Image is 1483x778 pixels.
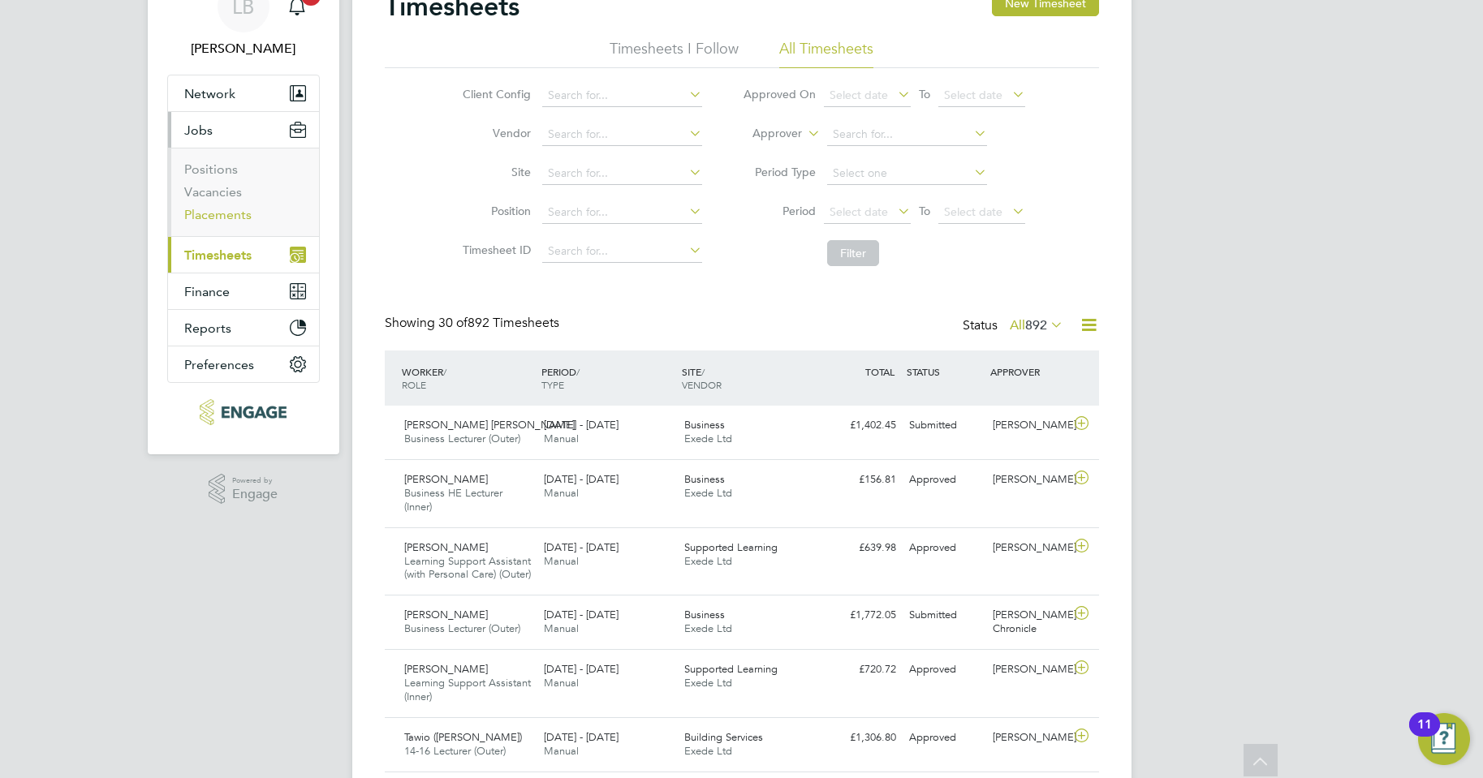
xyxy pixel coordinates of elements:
div: Status [963,315,1067,337]
button: Timesheets [168,237,319,273]
button: Finance [168,273,319,309]
li: Timesheets I Follow [610,39,739,68]
span: Exede Ltd [684,486,732,500]
div: [PERSON_NAME] Chronicle [986,602,1071,643]
a: Go to home page [167,399,320,425]
span: 30 of [438,315,468,331]
div: Approved [903,466,987,493]
div: SITE [678,357,818,399]
input: Search for... [827,123,987,146]
span: Tawio ([PERSON_NAME]) [404,730,522,744]
div: Submitted [903,602,987,629]
div: 11 [1417,724,1432,746]
span: Select date [944,88,1002,102]
span: [PERSON_NAME] [404,608,488,621]
div: [PERSON_NAME] [986,535,1071,561]
span: Manual [544,621,579,635]
span: ROLE [402,378,426,391]
div: £1,772.05 [818,602,903,629]
button: Network [168,75,319,111]
a: Positions [184,161,238,177]
div: £720.72 [818,656,903,683]
span: Business HE Lecturer (Inner) [404,486,502,514]
span: Preferences [184,357,254,372]
label: Site [458,165,531,179]
div: Approved [903,724,987,751]
span: Learning Support Assistant (with Personal Care) (Outer) [404,554,531,582]
input: Search for... [542,201,702,224]
span: Business [684,418,725,432]
div: £1,306.80 [818,724,903,751]
div: £1,402.45 [818,412,903,439]
span: Select date [944,204,1002,219]
span: TYPE [541,378,564,391]
span: VENDOR [682,378,722,391]
label: Period [743,204,816,218]
div: [PERSON_NAME] [986,466,1071,493]
span: Powered by [232,474,278,488]
span: Business [684,608,725,621]
button: Reports [168,310,319,346]
span: Business Lecturer (Outer) [404,432,520,445]
span: Exede Ltd [684,554,732,568]
span: Exede Ltd [684,744,732,758]
span: [DATE] - [DATE] [544,472,619,486]
label: Approved On [743,87,816,101]
span: Laura Badcock [167,39,320,58]
span: Manual [544,432,579,445]
div: Jobs [168,148,319,236]
span: / [443,365,446,378]
input: Select one [827,162,987,185]
input: Search for... [542,123,702,146]
img: xede-logo-retina.png [200,399,287,425]
a: Vacancies [184,184,242,200]
span: 892 Timesheets [438,315,559,331]
span: Manual [544,676,579,690]
div: [PERSON_NAME] [986,656,1071,683]
span: [DATE] - [DATE] [544,662,619,676]
span: Supported Learning [684,540,778,554]
label: All [1010,317,1063,333]
li: All Timesheets [779,39,873,68]
span: Learning Support Assistant (Inner) [404,676,531,703]
span: Select date [830,204,888,219]
div: Approved [903,656,987,683]
div: £639.98 [818,535,903,561]
span: [DATE] - [DATE] [544,608,619,621]
div: Approved [903,535,987,561]
button: Preferences [168,346,319,382]
input: Search for... [542,240,702,263]
span: Network [184,86,235,101]
label: Approver [729,126,802,142]
div: APPROVER [986,357,1071,386]
div: £156.81 [818,466,903,493]
span: Select date [830,88,888,102]
span: Supported Learning [684,662,778,676]
span: Building Services [684,730,763,744]
span: TOTAL [865,365,895,378]
span: Finance [184,284,230,299]
span: Jobs [184,123,213,138]
span: [PERSON_NAME] [404,662,488,676]
label: Period Type [743,165,816,179]
span: [PERSON_NAME] [404,540,488,554]
span: [DATE] - [DATE] [544,540,619,554]
span: Manual [544,554,579,568]
span: 14-16 Lecturer (Outer) [404,744,506,758]
span: Business Lecturer (Outer) [404,621,520,635]
span: 892 [1025,317,1047,333]
a: Powered byEngage [209,474,278,505]
span: Exede Ltd [684,432,732,445]
span: [DATE] - [DATE] [544,730,619,744]
div: STATUS [903,357,987,386]
span: [PERSON_NAME] [404,472,488,486]
label: Vendor [458,126,531,140]
div: Submitted [903,412,987,439]
input: Search for... [542,84,702,107]
label: Client Config [458,87,531,101]
div: WORKER [398,357,538,399]
span: [DATE] - [DATE] [544,418,619,432]
label: Position [458,204,531,218]
label: Timesheet ID [458,243,531,257]
span: Manual [544,744,579,758]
